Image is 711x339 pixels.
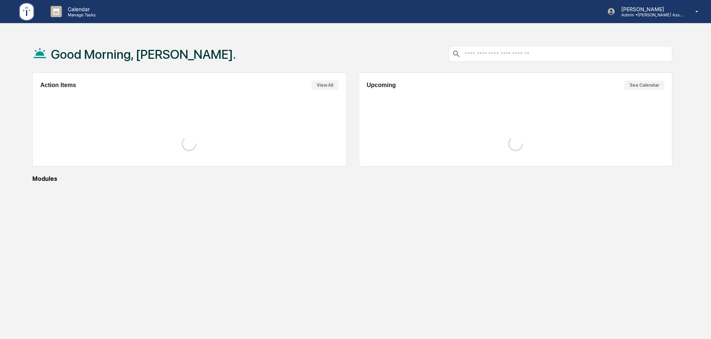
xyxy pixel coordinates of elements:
[62,6,99,12] p: Calendar
[312,80,338,90] button: View All
[62,12,99,17] p: Manage Tasks
[40,82,76,89] h2: Action Items
[615,6,685,12] p: [PERSON_NAME]
[615,12,685,17] p: Admin • [PERSON_NAME] Asset Management LLC
[51,47,236,62] h1: Good Morning, [PERSON_NAME].
[18,1,36,22] img: logo
[624,80,664,90] button: See Calendar
[32,175,672,182] div: Modules
[367,82,396,89] h2: Upcoming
